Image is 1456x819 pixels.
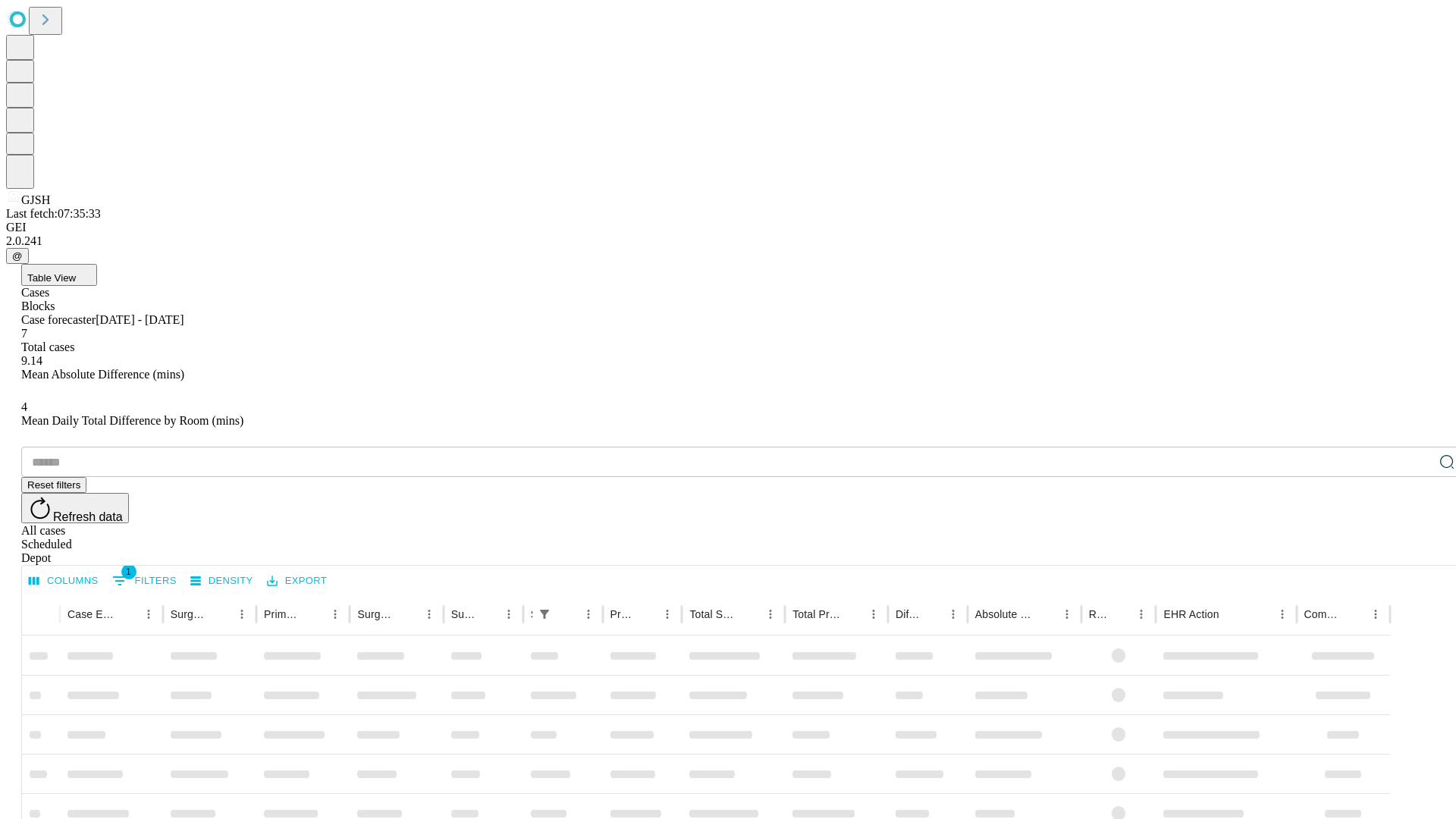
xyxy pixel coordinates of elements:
button: Show filters [108,569,180,593]
span: Mean Daily Total Difference by Room (mins) [21,414,243,427]
div: Surgery Name [357,608,395,620]
button: Refresh data [21,493,129,523]
span: Total cases [21,340,74,353]
button: Menu [578,604,599,625]
button: Menu [1365,604,1386,625]
div: Absolute Difference [975,608,1034,620]
button: Menu [419,604,440,625]
span: @ [12,250,23,262]
div: GEI [6,221,1450,234]
button: Sort [1221,604,1242,625]
span: Reset filters [27,479,80,491]
button: Show filters [534,604,555,625]
div: Surgery Date [451,608,475,620]
button: Table View [21,264,97,286]
button: @ [6,248,29,264]
span: 1 [121,564,136,579]
div: 2.0.241 [6,234,1450,248]
div: Comments [1304,608,1342,620]
button: Menu [138,604,159,625]
div: Difference [896,608,920,620]
span: Last fetch: 07:35:33 [6,207,101,220]
button: Menu [1056,604,1078,625]
button: Export [263,570,331,593]
button: Reset filters [21,477,86,493]
button: Sort [557,604,578,625]
button: Sort [397,604,419,625]
div: Primary Service [264,608,302,620]
div: EHR Action [1163,608,1219,620]
button: Menu [863,604,884,625]
button: Sort [1109,604,1131,625]
button: Menu [231,604,253,625]
span: [DATE] - [DATE] [96,313,184,326]
div: Total Predicted Duration [792,608,840,620]
button: Sort [210,604,231,625]
button: Sort [303,604,325,625]
button: Sort [842,604,863,625]
span: Mean Absolute Difference (mins) [21,368,184,381]
button: Sort [117,604,138,625]
button: Density [187,570,257,593]
div: Total Scheduled Duration [689,608,737,620]
div: Resolved in EHR [1089,608,1109,620]
div: 1 active filter [534,604,555,625]
div: Predicted In Room Duration [610,608,635,620]
span: Refresh data [53,510,123,523]
button: Menu [760,604,781,625]
div: Scheduled In Room Duration [531,608,532,620]
button: Menu [1272,604,1293,625]
button: Menu [943,604,964,625]
button: Sort [635,604,657,625]
button: Menu [1131,604,1152,625]
button: Menu [498,604,519,625]
span: 4 [21,400,27,413]
button: Menu [657,604,678,625]
span: Table View [27,272,76,284]
div: Case Epic Id [67,608,115,620]
div: Surgeon Name [171,608,209,620]
button: Sort [739,604,760,625]
span: Case forecaster [21,313,96,326]
button: Menu [325,604,346,625]
span: 9.14 [21,354,42,367]
button: Sort [1344,604,1365,625]
button: Select columns [25,570,102,593]
button: Sort [1035,604,1056,625]
span: 7 [21,327,27,340]
button: Sort [477,604,498,625]
button: Sort [921,604,943,625]
span: GJSH [21,193,50,206]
